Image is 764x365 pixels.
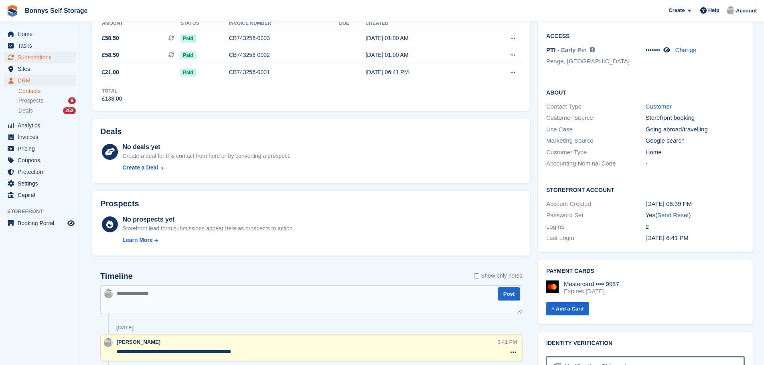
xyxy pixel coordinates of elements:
[646,136,745,145] div: Google search
[102,51,119,59] span: £58.50
[498,338,517,346] div: 3:41 PM
[18,107,76,115] a: Deals 252
[18,190,66,201] span: Capital
[646,222,745,232] div: 2
[365,68,478,77] div: [DATE] 06:41 PM
[546,268,745,274] h2: Payment cards
[546,340,745,347] h2: Identity verification
[736,7,757,15] span: Account
[646,234,689,241] time: 2025-02-12 18:41:15 UTC
[18,178,66,189] span: Settings
[18,97,43,105] span: Prospects
[104,289,113,298] img: James Bonny
[669,6,685,14] span: Create
[339,17,365,30] th: Due
[474,272,479,280] input: Show only notes
[100,199,139,208] h2: Prospects
[4,40,76,51] a: menu
[365,51,478,59] div: [DATE] 01:00 AM
[546,113,645,123] div: Customer Source
[474,272,522,280] label: Show only notes
[708,6,719,14] span: Help
[546,125,645,134] div: Use Case
[122,236,294,244] a: Learn More
[122,224,294,233] div: Storefront lead form submissions appear here as prospects to action.
[122,142,290,152] div: No deals yet
[122,215,294,224] div: No prospects yet
[7,208,80,216] span: Storefront
[655,212,691,218] span: ( )
[229,51,339,59] div: CB743256-0002
[100,127,122,136] h2: Deals
[657,212,689,218] a: Send Reset
[102,68,119,77] span: £21.00
[229,34,339,42] div: CB743256-0003
[4,190,76,201] a: menu
[546,302,589,315] a: + Add a Card
[546,222,645,232] div: Logins
[122,163,290,172] a: Create a Deal
[229,17,339,30] th: Invoice number
[18,143,66,154] span: Pricing
[68,97,76,104] div: 9
[18,131,66,143] span: Invoices
[18,166,66,177] span: Protection
[117,339,160,345] span: [PERSON_NAME]
[4,63,76,75] a: menu
[4,143,76,154] a: menu
[727,6,735,14] img: James Bonny
[546,88,745,96] h2: About
[18,155,66,166] span: Coupons
[557,46,587,53] span: - Early Pin
[646,113,745,123] div: Storefront booking
[180,69,195,77] span: Paid
[646,148,745,157] div: Home
[100,17,180,30] th: Amount
[546,280,559,293] img: Mastercard Logo
[18,97,76,105] a: Prospects 9
[18,52,66,63] span: Subscriptions
[4,178,76,189] a: menu
[116,325,134,331] div: [DATE]
[180,17,229,30] th: Status
[6,5,18,17] img: stora-icon-8386f47178a22dfd0bd8f6a31ec36ba5ce8667c1dd55bd0f319d3a0aa187defe.svg
[180,51,195,59] span: Paid
[18,63,66,75] span: Sites
[18,107,33,115] span: Deals
[546,211,645,220] div: Password Set
[18,75,66,86] span: CRM
[365,34,478,42] div: [DATE] 01:00 AM
[546,148,645,157] div: Customer Type
[546,32,745,40] h2: Access
[546,46,555,53] span: PTI
[4,131,76,143] a: menu
[4,218,76,229] a: menu
[22,4,91,17] a: Bonnys Self Storage
[646,200,745,209] div: [DATE] 06:39 PM
[102,95,122,103] div: £138.00
[646,103,672,110] a: Customer
[546,186,745,194] h2: Storefront Account
[18,40,66,51] span: Tasks
[546,234,645,243] div: Last Login
[564,288,619,295] div: Expires [DATE]
[102,34,119,42] span: £58.50
[18,87,76,95] a: Contacts
[66,218,76,228] a: Preview store
[122,236,152,244] div: Learn More
[100,272,133,281] h2: Timeline
[646,159,745,168] div: -
[122,163,158,172] div: Create a Deal
[4,75,76,86] a: menu
[4,166,76,177] a: menu
[365,17,478,30] th: Created
[546,159,645,168] div: Accounting Nominal Code
[4,120,76,131] a: menu
[4,52,76,63] a: menu
[546,102,645,111] div: Contact Type
[18,120,66,131] span: Analytics
[4,155,76,166] a: menu
[18,28,66,40] span: Home
[104,338,113,347] img: James Bonny
[646,125,745,134] div: Going abroad/travelling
